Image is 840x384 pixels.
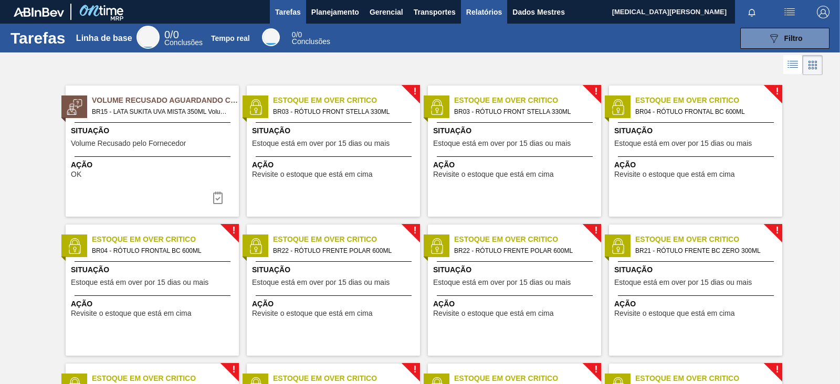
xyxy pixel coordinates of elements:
font: Conclusões [292,37,330,46]
font: Transportes [414,8,456,16]
font: ! [413,86,416,97]
span: Estoque está em over por 15 dias ou mais [252,140,390,147]
font: Situação [433,126,471,135]
img: status [610,99,626,115]
font: Ação [71,161,92,169]
font: ! [594,364,597,375]
font: OK [71,170,81,178]
span: Situação [71,125,236,136]
span: Estoque em Over Critico [273,234,420,245]
span: Estoque está em over por 15 dias ou mais [252,279,390,286]
font: Estoque em Over Critico [92,374,196,382]
font: BR04 - RÓTULO FRONTAL BC 600ML [635,108,745,115]
span: Estoque está em over por 15 dias ou mais [433,140,571,147]
font: Estoque em Over Critico [273,96,377,104]
font: Linha de base [76,34,132,42]
img: status [248,99,264,115]
font: BR22 - RÓTULO FRENTE POLAR 600ML [273,247,392,254]
font: [MEDICAL_DATA][PERSON_NAME] [612,8,727,16]
font: Dados Mestres [512,8,565,16]
font: Estoque em Over Critico [635,96,739,104]
font: BR03 - RÓTULO FRONT STELLA 330ML [454,108,571,115]
div: Visão em Lista [783,55,803,75]
font: Relatórios [466,8,502,16]
div: Linha de base [164,30,203,46]
span: Volume Recusado pelo Fornecedor [71,140,186,147]
span: Estoque em Over Critico [273,95,420,106]
img: TNhmsLtSVTkK8tSr43FrP2fwEKptu5GPRR3wAAAABJRU5ErkJggg== [14,7,64,17]
span: Estoque em Over Critico [454,373,601,384]
span: BR03 - RÓTULO FRONT STELLA 330ML [454,106,593,118]
font: Situação [71,126,109,135]
font: Estoque em Over Critico [92,235,196,243]
font: ! [413,364,416,375]
span: BR04 - RÓTULO FRONTAL BC 600ML [635,106,774,118]
font: Volume Recusado Aguardando Ciência [92,96,255,104]
img: status [429,238,445,254]
font: Estoque em Over Critico [273,235,377,243]
font: Estoque em Over Critico [454,235,558,243]
font: 0 [292,30,296,39]
font: Revisite o estoque que está em cima [433,309,554,317]
font: Estoque está em over por 15 dias ou mais [433,278,571,286]
font: Ação [71,300,92,308]
img: status [67,238,82,254]
font: ! [232,225,235,236]
font: ! [594,225,597,236]
div: Linha de base [136,26,160,49]
span: BR21 - RÓTULO FRENTE BC ZERO 300ML [635,245,774,257]
font: Situação [433,265,471,274]
font: Volume Recusado pelo Fornecedor [71,139,186,147]
font: BR22 - RÓTULO FRENTE POLAR 600ML [454,247,573,254]
button: Filtro [740,28,829,49]
img: Sair [817,6,829,18]
font: Ação [252,161,274,169]
img: ações do usuário [783,6,796,18]
font: / [170,29,173,40]
div: Visão em Cartões [803,55,823,75]
font: Estoque está em over por 15 dias ou mais [614,278,752,286]
font: Planejamento [311,8,359,16]
font: Estoque em Over Critico [635,374,739,382]
font: ! [775,86,779,97]
img: status [67,99,82,115]
span: Estoque em Over Critico [92,373,239,384]
span: Situação [252,264,417,275]
font: Tempo real [211,34,250,42]
font: Estoque em Over Critico [454,374,558,382]
font: Ação [252,300,274,308]
font: Situação [252,126,290,135]
font: Estoque está em over por 15 dias ou mais [71,278,208,286]
img: status [248,238,264,254]
span: Estoque está em over por 15 dias ou mais [614,140,752,147]
img: status [610,238,626,254]
font: Gerencial [370,8,403,16]
button: Notificações [735,5,769,19]
font: 0 [164,29,170,40]
font: Revisite o estoque que está em cima [252,309,373,317]
font: Filtro [784,34,803,42]
span: Estoque está em over por 15 dias ou mais [71,279,208,286]
span: Estoque em Over Critico [635,95,782,106]
font: Situação [614,126,653,135]
font: Revisite o estoque que está em cima [71,309,192,317]
font: Conclusões [164,38,203,47]
font: 0 [298,30,302,39]
font: ! [775,364,779,375]
font: Revisite o estoque que está em cima [614,309,735,317]
font: BR04 - RÓTULO FRONTAL BC 600ML [92,247,202,254]
span: Estoque está em over por 15 dias ou mais [614,279,752,286]
span: Situação [71,264,236,275]
div: Tempo real [262,28,280,46]
button: ícone-tarefa-concluída [205,187,230,208]
span: Estoque em Over Critico [635,234,782,245]
span: Estoque em Over Critico [92,234,239,245]
span: BR03 - RÓTULO FRONT STELLA 330ML [273,106,412,118]
font: Situação [614,265,653,274]
font: 0 [173,29,179,40]
font: Estoque está em over por 15 dias ou mais [252,278,390,286]
font: Tarefas [10,29,66,47]
span: BR22 - RÓTULO FRENTE POLAR 600ML [454,245,593,257]
span: Situação [433,264,598,275]
span: BR22 - RÓTULO FRENTE POLAR 600ML [273,245,412,257]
